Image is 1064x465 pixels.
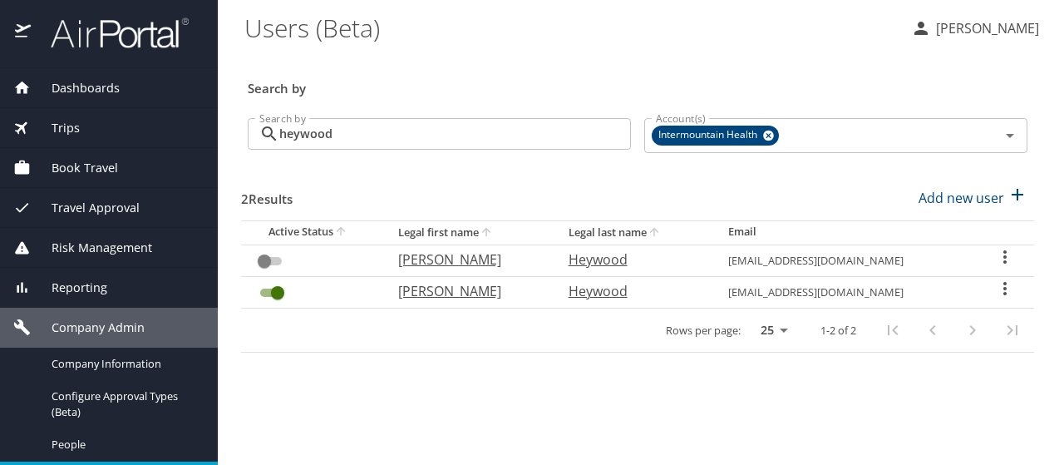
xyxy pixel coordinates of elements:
span: Company Admin [31,319,145,337]
div: Intermountain Health [652,126,779,146]
button: sort [333,225,350,240]
span: Reporting [31,279,107,297]
span: Book Travel [31,159,118,177]
p: [PERSON_NAME] [931,18,1039,38]
h3: 2 Results [241,180,293,209]
p: 1-2 of 2 [820,325,856,336]
span: Configure Approval Types (Beta) [52,388,198,420]
td: [EMAIL_ADDRESS][DOMAIN_NAME] [715,277,976,309]
img: airportal-logo.png [32,17,189,49]
span: Risk Management [31,239,152,257]
p: Add new user [919,188,1004,208]
table: User Search Table [241,220,1034,353]
th: Legal first name [385,220,555,245]
span: Intermountain Health [652,126,767,144]
span: Trips [31,119,80,137]
span: People [52,437,198,453]
p: Heywood [569,250,696,270]
h1: Users (Beta) [244,2,898,53]
span: Dashboards [31,79,120,97]
span: Company Information [52,356,198,372]
th: Active Status [241,220,385,245]
th: Email [715,220,976,245]
select: rows per page [747,318,794,343]
input: Search by name or email [279,118,631,150]
td: [EMAIL_ADDRESS][DOMAIN_NAME] [715,245,976,276]
button: sort [647,225,663,241]
button: [PERSON_NAME] [904,13,1046,43]
button: sort [479,225,495,241]
button: Add new user [912,180,1034,216]
th: Legal last name [555,220,716,245]
p: [PERSON_NAME] [398,281,535,301]
p: [PERSON_NAME] [398,250,535,270]
span: Travel Approval [31,199,140,217]
h3: Search by [248,69,1027,98]
p: Rows per page: [666,325,741,336]
p: Heywood [569,281,696,301]
img: icon-airportal.png [15,17,32,49]
button: Open [998,124,1022,147]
